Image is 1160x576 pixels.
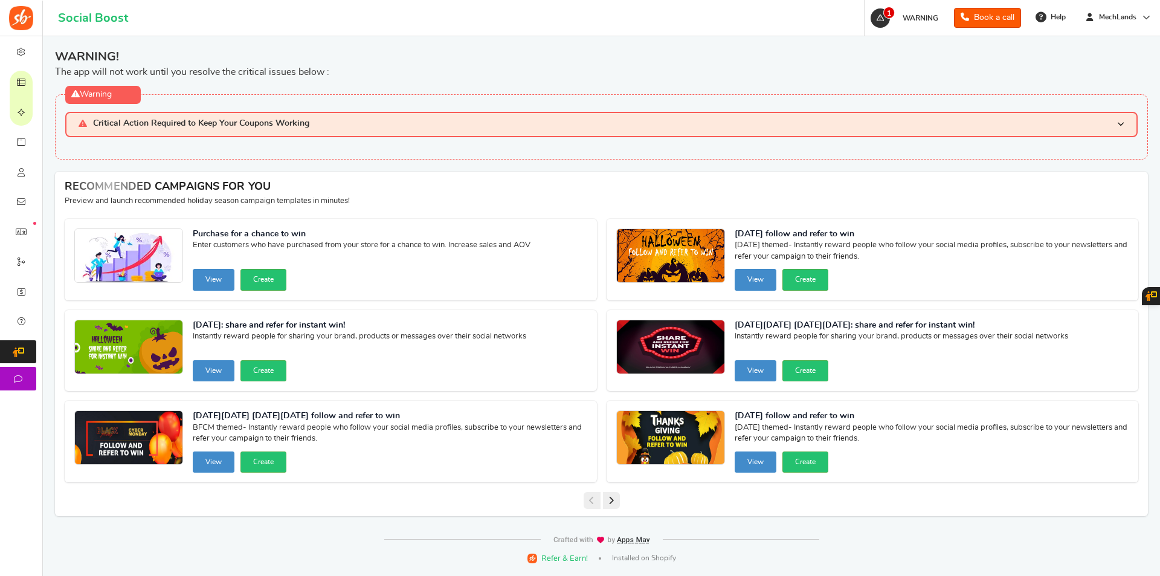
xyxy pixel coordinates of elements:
[1048,12,1066,22] span: Help
[1031,7,1072,27] a: Help
[240,360,286,381] button: Create
[954,8,1021,28] a: Book a call
[617,411,724,465] img: Recommended Campaigns
[193,240,530,264] span: Enter customers who have purchased from your store for a chance to win. Increase sales and AOV
[193,410,587,422] strong: [DATE][DATE] [DATE][DATE] follow and refer to win
[735,360,776,381] button: View
[617,229,724,283] img: Recommended Campaigns
[782,451,828,473] button: Create
[735,331,1068,355] span: Instantly reward people for sharing your brand, products or messages over their social networks
[735,269,776,290] button: View
[75,229,182,283] img: Recommended Campaigns
[75,320,182,375] img: Recommended Campaigns
[735,451,776,473] button: View
[93,119,309,129] span: Critical Action Required to Keep Your Coupons Working
[527,552,588,564] a: Refer & Earn!
[735,320,1068,332] strong: [DATE][DATE] [DATE][DATE]: share and refer for instant win!
[240,451,286,473] button: Create
[193,320,526,332] strong: [DATE]: share and refer for instant win!
[193,331,526,355] span: Instantly reward people for sharing your brand, products or messages over their social networks
[869,8,944,28] a: 1 WARNING
[65,181,1138,193] h4: RECOMMENDED CAMPAIGNS FOR YOU
[782,360,828,381] button: Create
[65,196,1138,207] p: Preview and launch recommended holiday season campaign templates in minutes!
[599,557,601,560] span: |
[65,86,141,104] div: Warning
[193,228,530,241] strong: Purchase for a chance to win
[55,48,1148,65] span: WARNING!
[33,222,36,225] em: New
[9,6,33,30] img: Social Boost
[617,320,724,375] img: Recommended Campaigns
[193,451,234,473] button: View
[735,240,1129,264] span: [DATE] themed- Instantly reward people who follow your social media profiles, subscribe to your n...
[75,411,182,465] img: Recommended Campaigns
[240,269,286,290] button: Create
[55,48,1148,79] div: The app will not work until you resolve the critical issues below :
[1094,12,1141,22] span: MechLands
[193,422,587,447] span: BFCM themed- Instantly reward people who follow your social media profiles, subscribe to your new...
[782,269,828,290] button: Create
[193,360,234,381] button: View
[193,269,234,290] button: View
[883,7,895,19] span: 1
[735,422,1129,447] span: [DATE] themed- Instantly reward people who follow your social media profiles, subscribe to your n...
[735,228,1129,241] strong: [DATE] follow and refer to win
[58,11,128,25] h1: Social Boost
[553,536,651,544] img: img-footer.webp
[612,553,676,563] span: Installed on Shopify
[735,410,1129,422] strong: [DATE] follow and refer to win
[903,15,938,22] span: WARNING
